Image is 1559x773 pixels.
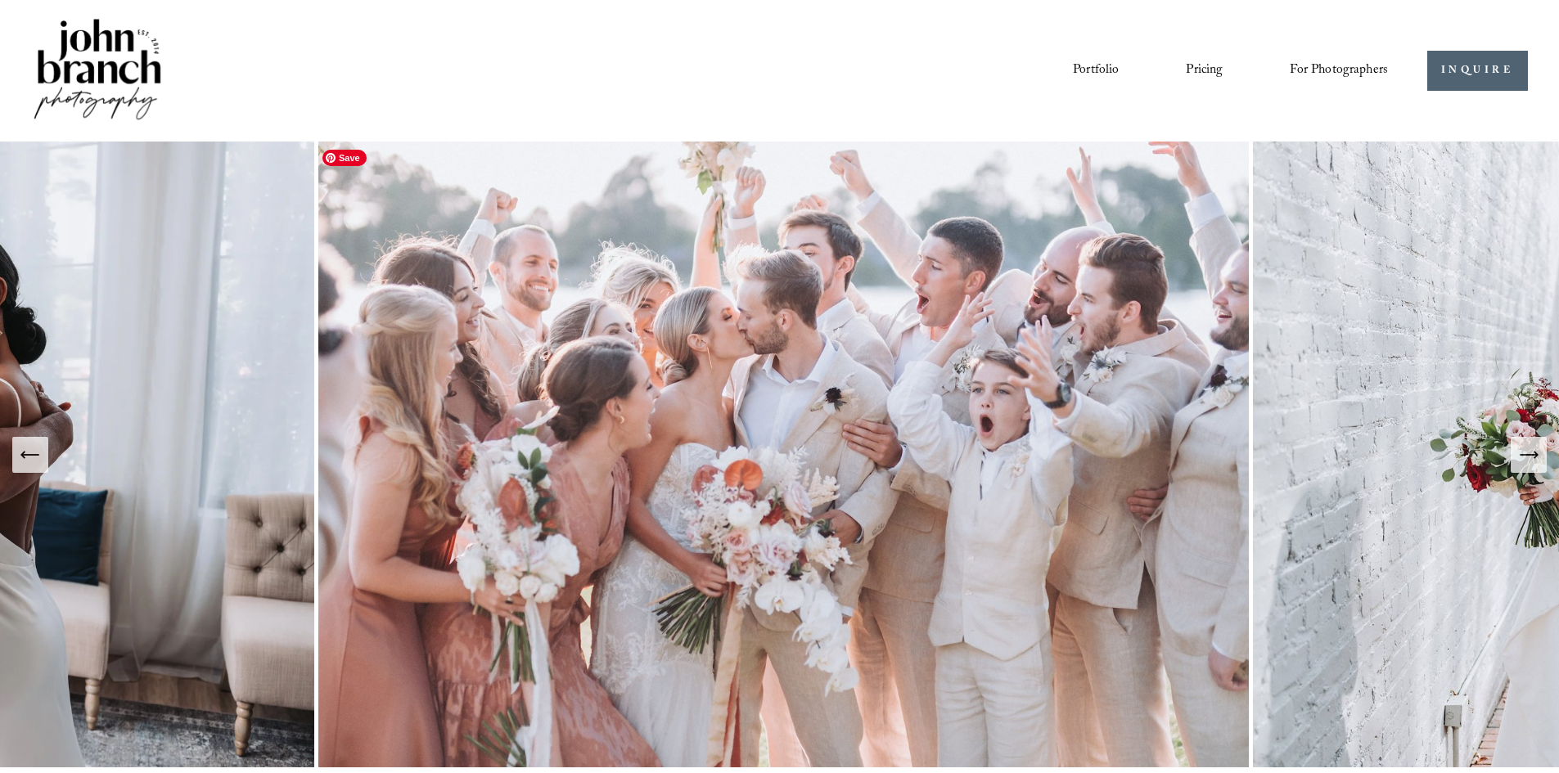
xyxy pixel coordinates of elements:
[1290,58,1388,83] span: For Photographers
[314,142,1253,767] img: A wedding party celebrating outdoors, featuring a bride and groom kissing amidst cheering bridesm...
[1427,51,1528,91] a: INQUIRE
[322,150,367,166] span: Save
[1511,437,1547,473] button: Next Slide
[1186,56,1223,84] a: Pricing
[12,437,48,473] button: Previous Slide
[31,16,164,126] img: John Branch IV Photography
[1290,56,1388,84] a: folder dropdown
[1073,56,1119,84] a: Portfolio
